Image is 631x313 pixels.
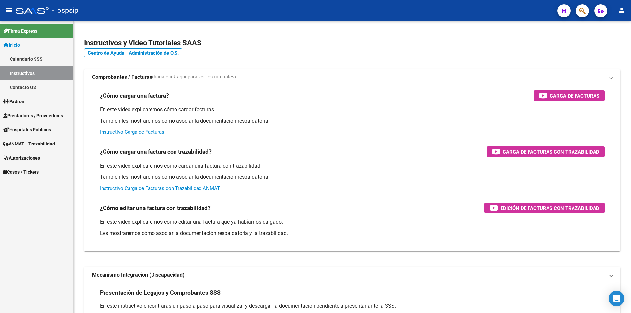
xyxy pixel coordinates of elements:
[3,27,37,34] span: Firma Express
[84,267,620,283] mat-expansion-panel-header: Mecanismo Integración (Discapacidad)
[484,203,605,213] button: Edición de Facturas con Trazabilidad
[5,6,13,14] mat-icon: menu
[84,69,620,85] mat-expansion-panel-header: Comprobantes / Facturas(haga click aquí para ver los tutoriales)
[550,92,599,100] span: Carga de Facturas
[618,6,626,14] mat-icon: person
[84,85,620,251] div: Comprobantes / Facturas(haga click aquí para ver los tutoriales)
[100,129,164,135] a: Instructivo Carga de Facturas
[3,41,20,49] span: Inicio
[3,98,24,105] span: Padrón
[100,117,605,124] p: También les mostraremos cómo asociar la documentación respaldatoria.
[3,112,63,119] span: Prestadores / Proveedores
[92,74,152,81] strong: Comprobantes / Facturas
[100,185,220,191] a: Instructivo Carga de Facturas con Trazabilidad ANMAT
[3,154,40,162] span: Autorizaciones
[3,140,55,147] span: ANMAT - Trazabilidad
[52,3,78,18] span: - ospsip
[3,126,51,133] span: Hospitales Públicos
[92,271,185,279] strong: Mecanismo Integración (Discapacidad)
[84,48,182,57] a: Centro de Ayuda - Administración de O.S.
[100,218,605,226] p: En este video explicaremos cómo editar una factura que ya habíamos cargado.
[100,288,221,297] h3: Presentación de Legajos y Comprobantes SSS
[152,74,236,81] span: (haga click aquí para ver los tutoriales)
[100,203,211,212] h3: ¿Cómo editar una factura con trazabilidad?
[487,146,605,157] button: Carga de Facturas con Trazabilidad
[503,148,599,156] span: Carga de Facturas con Trazabilidad
[100,230,605,237] p: Les mostraremos cómo asociar la documentación respaldatoria y la trazabilidad.
[100,162,605,169] p: En este video explicaremos cómo cargar una factura con trazabilidad.
[534,90,605,101] button: Carga de Facturas
[501,204,599,212] span: Edición de Facturas con Trazabilidad
[609,291,624,306] div: Open Intercom Messenger
[100,106,605,113] p: En este video explicaremos cómo cargar facturas.
[3,168,39,176] span: Casos / Tickets
[100,147,212,156] h3: ¿Cómo cargar una factura con trazabilidad?
[84,37,620,49] h2: Instructivos y Video Tutoriales SAAS
[100,173,605,181] p: También les mostraremos cómo asociar la documentación respaldatoria.
[100,91,169,100] h3: ¿Cómo cargar una factura?
[100,302,605,310] p: En este instructivo encontrarás un paso a paso para visualizar y descargar la documentación pendi...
